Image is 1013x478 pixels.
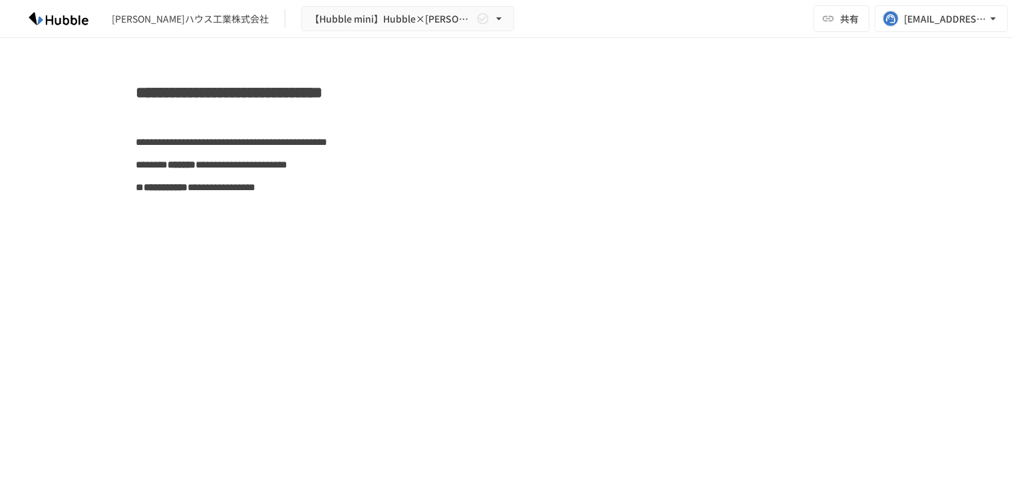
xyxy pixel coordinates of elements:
button: 共有 [813,5,869,32]
button: 【Hubble mini】Hubble×[PERSON_NAME]ハウス工業 オンボーディングプロジェクト [301,6,514,32]
span: 【Hubble mini】Hubble×[PERSON_NAME]ハウス工業 オンボーディングプロジェクト [310,11,474,27]
span: 共有 [840,11,859,26]
div: [EMAIL_ADDRESS][DOMAIN_NAME] [904,11,986,27]
img: HzDRNkGCf7KYO4GfwKnzITak6oVsp5RHeZBEM1dQFiQ [16,8,101,29]
button: [EMAIL_ADDRESS][DOMAIN_NAME] [875,5,1008,32]
div: [PERSON_NAME]ハウス工業株式会社 [112,12,269,26]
